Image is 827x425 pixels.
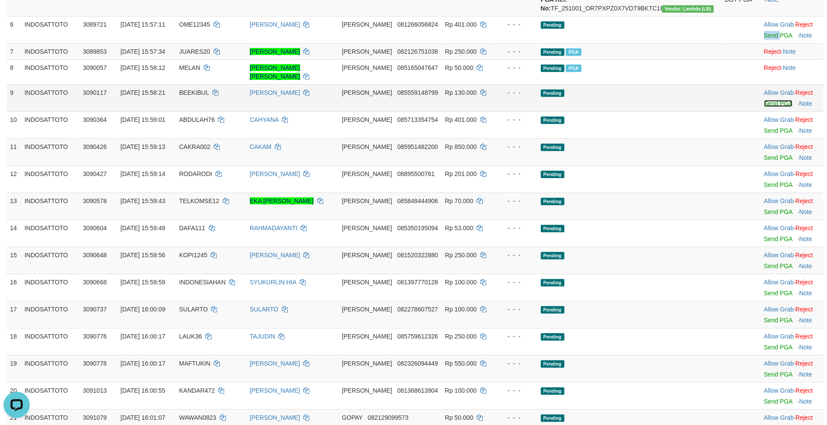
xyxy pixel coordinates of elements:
[799,127,813,134] a: Note
[368,414,408,421] span: Copy 082129099573 to clipboard
[445,197,474,204] span: Rp 70.000
[7,16,21,43] td: 6
[179,116,215,123] span: ABDULAH76
[250,333,275,340] a: TAJUDIN
[179,225,205,232] span: DAFA111
[764,306,794,313] a: Allow Grab
[764,143,794,150] a: Allow Grab
[342,170,392,177] span: [PERSON_NAME]
[179,89,209,96] span: BEEKIBUL
[21,328,80,355] td: INDOSATTOTO
[7,111,21,138] td: 10
[179,360,211,367] span: MAFTUKIN
[796,414,813,421] a: Reject
[445,414,474,421] span: Rp 50.000
[541,360,564,368] span: Pending
[764,279,796,286] span: ·
[764,333,794,340] a: Allow Grab
[796,333,813,340] a: Reject
[799,235,813,242] a: Note
[764,252,794,259] a: Allow Grab
[783,48,796,55] a: Note
[761,247,824,274] td: ·
[499,115,533,124] div: - - -
[342,143,392,150] span: [PERSON_NAME]
[121,360,165,367] span: [DATE] 16:00:17
[83,333,107,340] span: 3090776
[7,301,21,328] td: 17
[796,170,813,177] a: Reject
[121,89,165,96] span: [DATE] 15:58:21
[179,48,210,55] span: JUARES20
[21,16,80,43] td: INDOSATTOTO
[342,197,392,204] span: [PERSON_NAME]
[761,382,824,409] td: ·
[21,84,80,111] td: INDOSATTOTO
[397,89,438,96] span: Copy 085559148799 to clipboard
[342,252,392,259] span: [PERSON_NAME]
[764,225,796,232] span: ·
[541,117,564,124] span: Pending
[7,138,21,166] td: 11
[397,197,438,204] span: Copy 085848444906 to clipboard
[761,193,824,220] td: ·
[83,197,107,204] span: 3090578
[764,414,796,421] span: ·
[121,21,165,28] span: [DATE] 15:57:11
[179,252,208,259] span: KOPI1245
[541,306,564,314] span: Pending
[796,116,813,123] a: Reject
[499,332,533,341] div: - - -
[250,306,279,313] a: SULARTO
[445,279,477,286] span: Rp 100.000
[764,208,792,215] a: Send PGA
[21,193,80,220] td: INDOSATTOTO
[250,252,300,259] a: [PERSON_NAME]
[121,414,165,421] span: [DATE] 16:01:07
[397,279,438,286] span: Copy 081397770128 to clipboard
[445,89,477,96] span: Rp 130.000
[764,360,796,367] span: ·
[121,116,165,123] span: [DATE] 15:59:01
[764,197,796,204] span: ·
[445,333,477,340] span: Rp 250.000
[250,48,300,55] a: [PERSON_NAME]
[342,64,392,71] span: [PERSON_NAME]
[799,181,813,188] a: Note
[764,387,794,394] a: Allow Grab
[179,414,216,421] span: WAWAN0823
[764,252,796,259] span: ·
[541,198,564,205] span: Pending
[764,290,792,297] a: Send PGA
[397,252,438,259] span: Copy 081520322880 to clipboard
[764,371,792,378] a: Send PGA
[445,252,477,259] span: Rp 250.000
[342,360,392,367] span: [PERSON_NAME]
[83,360,107,367] span: 3090778
[764,360,794,367] a: Allow Grab
[342,279,392,286] span: [PERSON_NAME]
[179,279,226,286] span: INDONESIAHAN
[121,252,165,259] span: [DATE] 15:59:56
[21,43,80,59] td: INDOSATTOTO
[83,306,107,313] span: 3090737
[121,306,165,313] span: [DATE] 16:00:09
[764,306,796,313] span: ·
[445,360,477,367] span: Rp 550.000
[7,193,21,220] td: 13
[250,143,272,150] a: CAKAM
[250,279,297,286] a: SYUKURLIN HIA
[179,387,215,394] span: KANDAR472
[796,21,813,28] a: Reject
[499,197,533,205] div: - - -
[21,247,80,274] td: INDOSATTOTO
[83,252,107,259] span: 3090648
[799,32,813,39] a: Note
[796,225,813,232] a: Reject
[397,306,438,313] span: Copy 082278607527 to clipboard
[445,306,477,313] span: Rp 100.000
[799,317,813,324] a: Note
[799,290,813,297] a: Note
[250,64,300,80] a: [PERSON_NAME] [PERSON_NAME]
[799,154,813,161] a: Note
